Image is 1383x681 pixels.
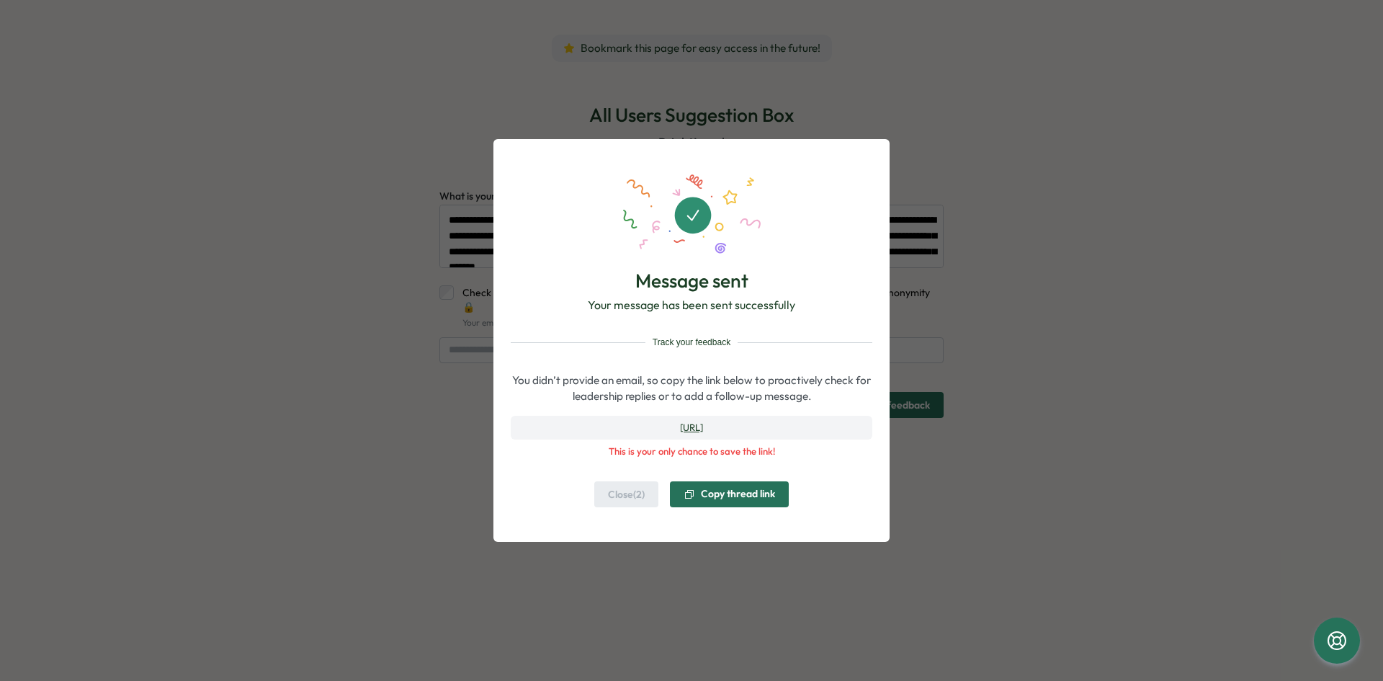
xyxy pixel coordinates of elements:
a: [URL] [511,416,872,440]
p: Message sent [635,268,748,293]
p: You didn’t provide an email, so copy the link below to proactively check for leadership replies o... [511,373,872,404]
div: Copy thread link [684,489,775,500]
div: Track your feedback [511,336,872,350]
button: Copy thread link [670,481,789,507]
p: Your message has been sent successfully [588,296,795,314]
p: This is your only chance to save the link! [511,445,872,458]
